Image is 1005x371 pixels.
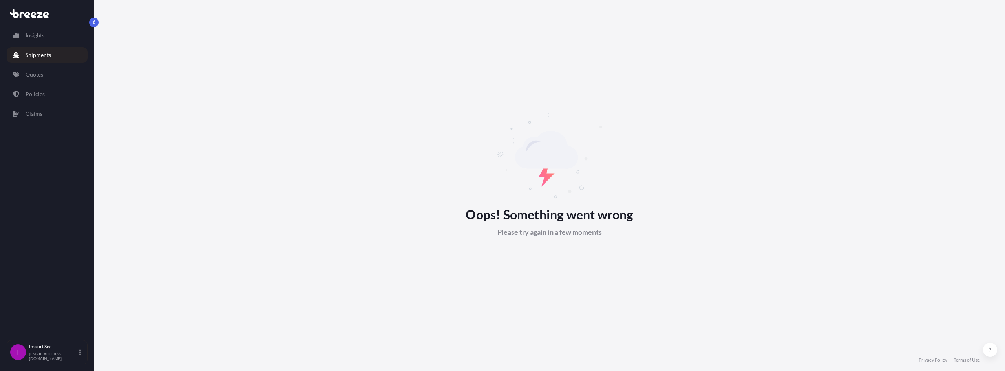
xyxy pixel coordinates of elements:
[26,51,51,59] p: Shipments
[17,348,19,356] span: I
[26,71,43,79] p: Quotes
[497,227,602,237] span: Please try again in a few moments
[7,106,88,122] a: Claims
[29,351,78,361] p: [EMAIL_ADDRESS][DOMAIN_NAME]
[26,110,42,118] p: Claims
[954,357,980,363] a: Terms of Use
[26,90,45,98] p: Policies
[7,47,88,63] a: Shipments
[466,205,633,224] span: Oops! Something went wrong
[7,86,88,102] a: Policies
[29,344,78,350] p: Import Sea
[919,357,947,363] a: Privacy Policy
[7,67,88,82] a: Quotes
[26,31,44,39] p: Insights
[7,27,88,43] a: Insights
